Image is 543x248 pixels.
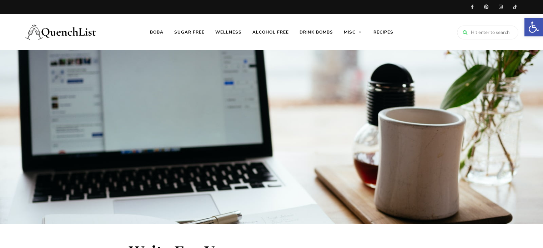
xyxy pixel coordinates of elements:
[169,14,210,50] a: Sugar free
[145,14,169,50] a: Boba
[25,18,97,46] img: Quench List
[210,14,247,50] a: Wellness
[368,14,399,50] a: Recipes
[294,14,338,50] a: Drink Bombs
[457,26,518,39] input: Hit enter to search
[338,14,368,50] a: Misc
[247,14,294,50] a: Alcohol free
